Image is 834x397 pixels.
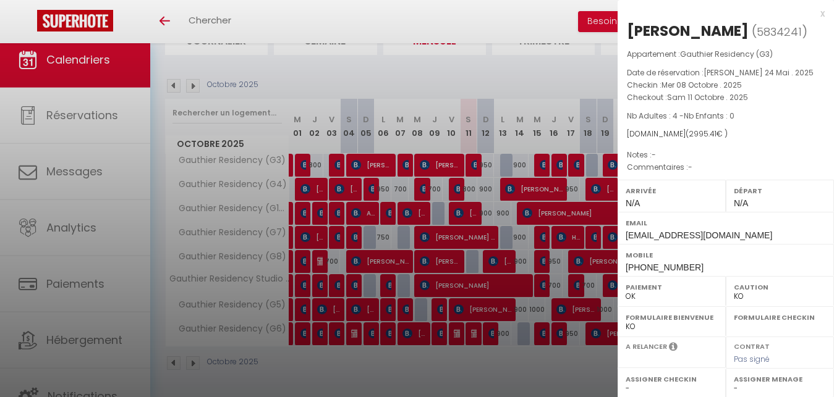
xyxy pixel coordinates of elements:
[626,230,772,240] span: [EMAIL_ADDRESS][DOMAIN_NAME]
[627,128,825,140] div: [DOMAIN_NAME]
[626,281,718,293] label: Paiement
[680,49,773,59] span: Gauthier Residency (G3)
[662,80,742,90] span: Mer 08 Octobre . 2025
[734,198,748,208] span: N/A
[627,67,825,79] p: Date de réservation :
[669,341,678,355] i: Sélectionner OUI si vous souhaiter envoyer les séquences de messages post-checkout
[734,341,770,349] label: Contrat
[626,185,718,197] label: Arrivée
[626,373,718,385] label: Assigner Checkin
[627,79,825,91] p: Checkin :
[627,48,825,61] p: Appartement :
[627,21,749,41] div: [PERSON_NAME]
[689,128,717,139] span: 2995.41
[626,249,826,261] label: Mobile
[734,354,770,364] span: Pas signé
[734,373,826,385] label: Assigner Menage
[626,262,704,272] span: [PHONE_NUMBER]
[627,149,825,161] p: Notes :
[627,91,825,104] p: Checkout :
[752,23,807,40] span: ( )
[757,24,802,40] span: 5834241
[626,217,826,229] label: Email
[618,6,825,21] div: x
[684,111,734,121] span: Nb Enfants : 0
[686,128,728,139] span: ( € )
[627,161,825,173] p: Commentaires :
[667,92,748,102] span: Sam 11 Octobre . 2025
[704,67,814,78] span: [PERSON_NAME] 24 Mai . 2025
[626,311,718,324] label: Formulaire Bienvenue
[652,149,656,160] span: -
[626,341,667,352] label: A relancer
[734,311,826,324] label: Formulaire Checkin
[626,198,640,208] span: N/A
[627,111,734,121] span: Nb Adultes : 4 -
[688,162,692,172] span: -
[734,185,826,197] label: Départ
[734,281,826,293] label: Caution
